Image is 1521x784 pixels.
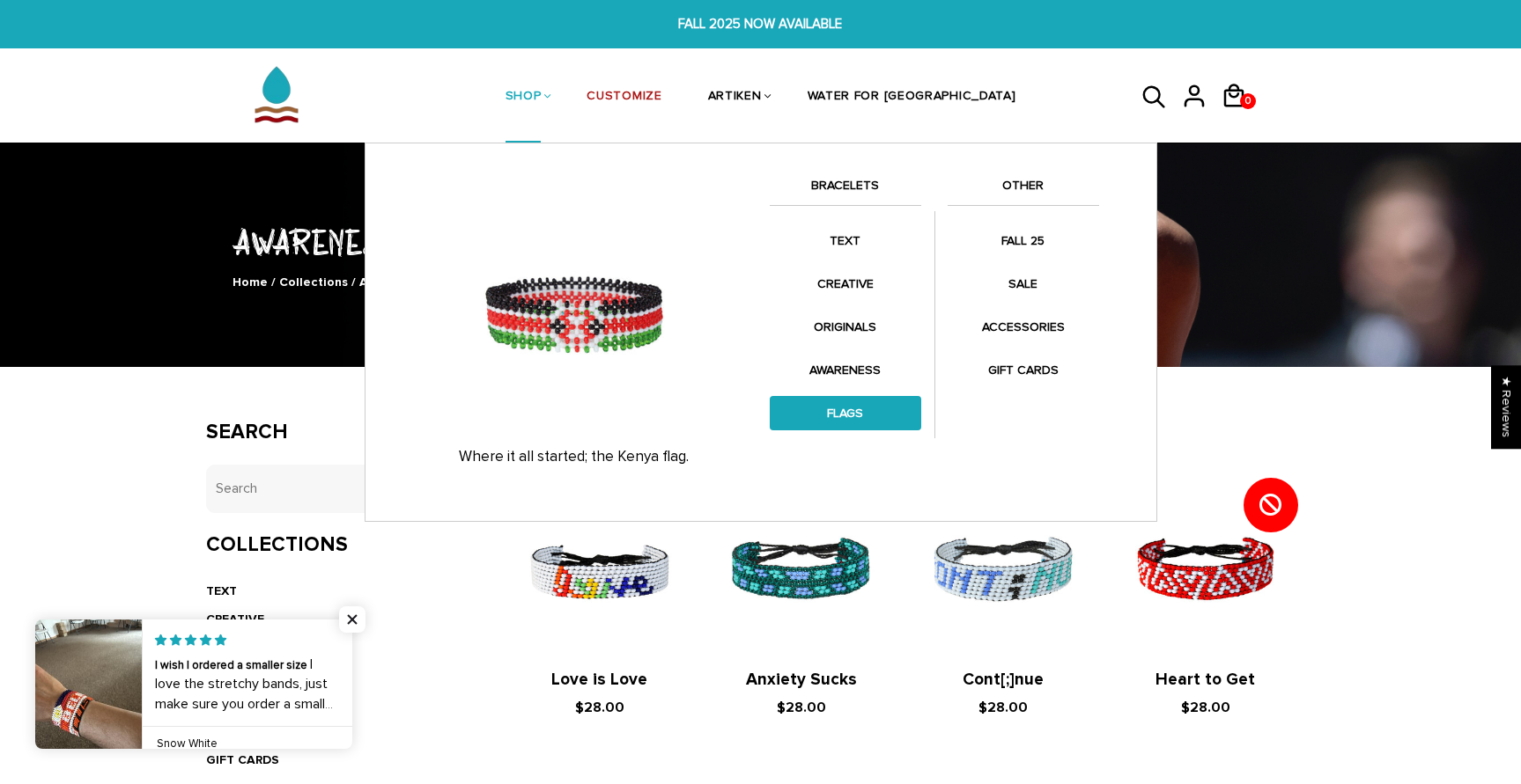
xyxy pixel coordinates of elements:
[948,223,1099,258] a: FALL 25
[948,353,1099,387] a: GIFT CARDS
[1491,365,1521,449] div: Click to open Judge.me floating reviews tab
[551,670,647,690] a: Love is Love
[948,310,1099,344] a: ACCESSORIES
[770,267,921,301] a: CREATIVE
[206,583,237,598] a: TEXT
[1221,114,1260,117] a: 0
[1241,89,1255,114] span: 0
[770,175,921,205] a: BRACELETS
[359,275,432,289] span: AWARENESS
[963,670,1044,690] a: Cont[;]nue
[770,353,921,387] a: AWARENESS
[948,175,1099,205] a: OTHER
[339,606,365,633] span: Close popup widget
[978,699,1028,716] span: $28.00
[206,217,1316,264] h1: AWARENESS
[279,275,348,289] a: Collections
[1181,699,1230,716] span: $28.00
[575,699,624,716] span: $28.00
[206,465,464,513] input: Search
[587,51,661,144] a: CUSTOMIZE
[746,670,857,690] a: Anxiety Sucks
[506,51,542,144] a: SHOP
[808,51,1016,144] a: WATER FOR [GEOGRAPHIC_DATA]
[206,612,264,626] a: CREATIVE
[351,275,356,289] span: /
[396,448,752,465] p: Where it all started; the Kenya flag.
[206,532,464,558] h3: Collections
[777,699,826,716] span: $28.00
[233,275,268,289] a: Home
[770,396,921,430] a: FLAGS
[770,310,921,344] a: ORIGINALS
[948,267,1099,301] a: SALE
[271,275,276,289] span: /
[770,223,921,258] a: TEXT
[708,51,762,144] a: ARTIKEN
[467,14,1054,34] span: FALL 2025 NOW AVAILABLE
[1156,670,1255,690] a: Heart to Get
[206,420,464,445] h3: Search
